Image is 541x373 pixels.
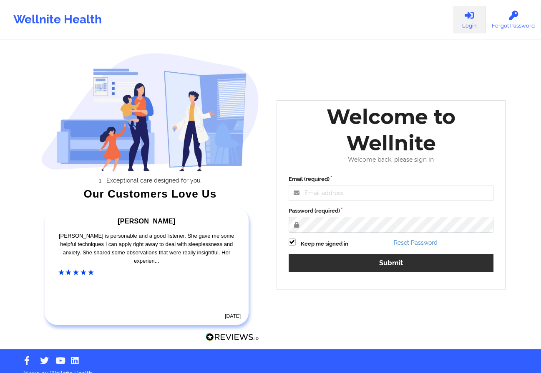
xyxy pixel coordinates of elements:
div: [PERSON_NAME] is personable and a good listener. She gave me some helpful techniques I can apply ... [58,232,235,265]
label: Password (required) [289,207,494,215]
div: Our Customers Love Us [41,190,259,198]
img: wellnite-auth-hero_200.c722682e.png [41,53,259,171]
img: Reviews.io Logo [206,333,259,342]
a: Forgot Password [486,6,541,33]
label: Keep me signed in [301,240,348,248]
a: Reset Password [394,239,438,246]
button: Submit [289,254,494,272]
a: Reviews.io Logo [206,333,259,344]
input: Email address [289,185,494,201]
div: Welcome to Wellnite [283,104,500,156]
label: Email (required) [289,175,494,183]
span: [PERSON_NAME] [118,218,175,225]
div: Welcome back, please sign in [283,156,500,163]
a: Login [453,6,486,33]
time: [DATE] [225,313,241,319]
li: Exceptional care designed for you. [49,177,259,184]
